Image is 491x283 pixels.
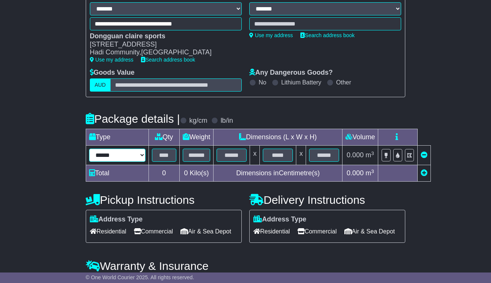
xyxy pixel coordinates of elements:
label: No [259,79,266,86]
span: m [365,151,374,159]
div: Dongguan claire sports [90,32,234,41]
h4: Package details | [86,113,180,125]
a: Search address book [300,32,355,38]
td: Kilo(s) [179,165,214,182]
a: Use my address [249,32,293,38]
h4: Pickup Instructions [86,194,242,206]
sup: 3 [371,169,374,174]
span: Residential [90,226,126,237]
td: Weight [179,129,214,146]
td: x [296,146,306,165]
span: Residential [253,226,290,237]
a: Remove this item [421,151,427,159]
a: Use my address [90,57,133,63]
span: Air & Sea Depot [344,226,395,237]
a: Search address book [141,57,195,63]
label: Address Type [90,215,143,224]
sup: 3 [371,151,374,156]
label: Any Dangerous Goods? [249,69,333,77]
a: Add new item [421,169,427,177]
label: Goods Value [90,69,135,77]
label: Address Type [253,215,306,224]
span: Commercial [297,226,336,237]
div: [STREET_ADDRESS] [90,41,234,49]
td: Type [86,129,149,146]
div: Hadi Community,[GEOGRAPHIC_DATA] [90,48,234,57]
label: Lithium Battery [281,79,321,86]
span: Air & Sea Depot [180,226,231,237]
td: Dimensions (L x W x H) [214,129,342,146]
td: Qty [149,129,179,146]
span: © One World Courier 2025. All rights reserved. [86,274,194,280]
label: AUD [90,78,111,92]
span: Commercial [134,226,173,237]
span: 0.000 [347,151,364,159]
span: m [365,169,374,177]
label: Other [336,79,351,86]
td: x [250,146,260,165]
span: 0 [184,169,188,177]
label: kg/cm [189,117,208,125]
label: lb/in [221,117,233,125]
span: 0.000 [347,169,364,177]
h4: Delivery Instructions [249,194,405,206]
td: Dimensions in Centimetre(s) [214,165,342,182]
td: Volume [342,129,378,146]
h4: Warranty & Insurance [86,260,406,272]
td: 0 [149,165,179,182]
td: Total [86,165,149,182]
